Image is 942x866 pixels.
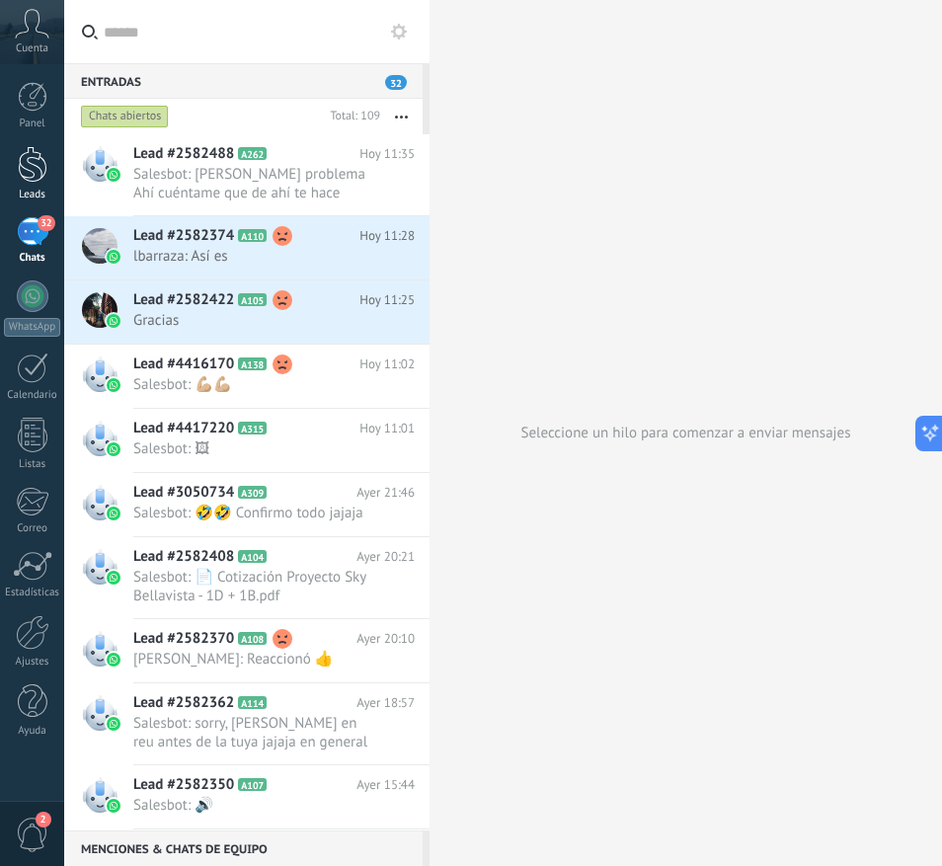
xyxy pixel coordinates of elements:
span: Salesbot: 🔊 [133,796,377,815]
img: waba.svg [107,442,120,456]
div: Menciones & Chats de equipo [64,830,423,866]
span: A309 [238,486,267,499]
div: Leads [4,189,61,201]
span: Salesbot: 💪🏼💪🏼 [133,375,377,394]
span: Lead #2582488 [133,144,234,164]
img: waba.svg [107,571,120,585]
div: Chats abiertos [81,105,169,128]
span: Ayer 15:44 [356,775,415,795]
a: Lead #2582362 A114 Ayer 18:57 Salesbot: sorry, [PERSON_NAME] en reu antes de la tuya jajaja en ge... [64,683,430,764]
span: Salesbot: 🤣🤣 Confirmo todo jajaja [133,504,377,522]
span: Hoy 11:35 [359,144,415,164]
span: A105 [238,293,267,306]
span: Ayer 20:21 [356,547,415,567]
span: Hoy 11:25 [359,290,415,310]
div: Ayuda [4,725,61,738]
span: Lead #2582362 [133,693,234,713]
span: 32 [385,75,407,90]
a: Lead #3050734 A309 Ayer 21:46 Salesbot: 🤣🤣 Confirmo todo jajaja [64,473,430,536]
div: Panel [4,118,61,130]
span: A110 [238,229,267,242]
a: Lead #2582408 A104 Ayer 20:21 Salesbot: 📄 Cotización Proyecto Sky Bellavista - 1D + 1B.pdf [64,537,430,618]
div: Chats [4,252,61,265]
img: waba.svg [107,378,120,392]
span: Lead #4417220 [133,419,234,438]
span: Hoy 11:28 [359,226,415,246]
span: A315 [238,422,267,434]
span: Salesbot: [PERSON_NAME] problema Ahí cuéntame que de ahí te hace sentido o si hay algo que te gus... [133,165,377,202]
span: Ayer 18:57 [356,693,415,713]
div: WhatsApp [4,318,60,337]
span: Lead #2582374 [133,226,234,246]
img: waba.svg [107,653,120,667]
span: Lead #2582350 [133,775,234,795]
span: Salesbot: 📄 Cotización Proyecto Sky Bellavista - 1D + 1B.pdf [133,568,377,605]
span: Cuenta [16,42,48,55]
span: Ayer 21:46 [356,483,415,503]
span: A107 [238,778,267,791]
span: A108 [238,632,267,645]
span: 32 [38,215,54,231]
div: Listas [4,458,61,471]
a: Lead #2582422 A105 Hoy 11:25 Gracias [64,280,430,344]
span: Lead #3050734 [133,483,234,503]
div: Calendario [4,389,61,402]
img: waba.svg [107,717,120,731]
span: A138 [238,357,267,370]
span: Lead #4416170 [133,354,234,374]
div: Total: 109 [322,107,380,126]
span: Hoy 11:02 [359,354,415,374]
a: Lead #4416170 A138 Hoy 11:02 Salesbot: 💪🏼💪🏼 [64,345,430,408]
span: [PERSON_NAME]: Reaccionó 👍 [133,650,377,669]
a: Lead #2582370 A108 Ayer 20:10 [PERSON_NAME]: Reaccionó 👍 [64,619,430,682]
span: Ayer 20:10 [356,629,415,649]
img: waba.svg [107,314,120,328]
div: Correo [4,522,61,535]
span: Salesbot: sorry, [PERSON_NAME] en reu antes de la tuya jajaja en general ando con los [PERSON_NAM... [133,714,377,751]
span: lbarraza: Así es [133,247,377,266]
span: Lead #2582370 [133,629,234,649]
span: A104 [238,550,267,563]
span: Salesbot: 🖼 [133,439,377,458]
div: Estadísticas [4,587,61,599]
span: A114 [238,696,267,709]
a: Lead #2582350 A107 Ayer 15:44 Salesbot: 🔊 [64,765,430,828]
img: waba.svg [107,168,120,182]
span: Hoy 11:01 [359,419,415,438]
button: Más [380,99,423,134]
img: waba.svg [107,507,120,520]
span: A262 [238,147,267,160]
a: Lead #2582488 A262 Hoy 11:35 Salesbot: [PERSON_NAME] problema Ahí cuéntame que de ahí te hace sen... [64,134,430,215]
div: Entradas [64,63,423,99]
img: waba.svg [107,799,120,813]
span: Lead #2582408 [133,547,234,567]
a: Lead #4417220 A315 Hoy 11:01 Salesbot: 🖼 [64,409,430,472]
span: Lead #2582422 [133,290,234,310]
span: Gracias [133,311,377,330]
span: 2 [36,812,51,827]
img: waba.svg [107,250,120,264]
a: Lead #2582374 A110 Hoy 11:28 lbarraza: Así es [64,216,430,279]
div: Ajustes [4,656,61,669]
